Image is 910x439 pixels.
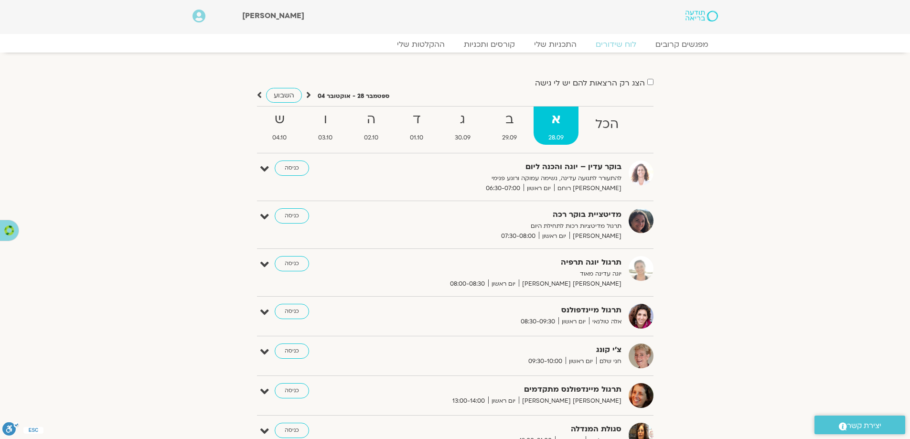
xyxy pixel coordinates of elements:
span: 08:30-09:30 [517,317,558,327]
nav: Menu [193,40,718,49]
span: חני שלם [596,356,621,366]
span: 13:00-14:00 [449,396,488,406]
strong: ב [487,109,532,130]
span: 07:30-08:00 [498,231,539,241]
span: אלה טולנאי [589,317,621,327]
span: 09:30-10:00 [525,356,566,366]
a: ה02.10 [349,107,393,145]
label: הצג רק הרצאות להם יש לי גישה [535,79,645,87]
p: להתעורר לתנועה עדינה, נשימה עמוקה ורוגע פנימי [387,173,621,183]
span: 08:00-08:30 [447,279,488,289]
span: 02.10 [349,133,393,143]
a: כניסה [275,383,309,398]
a: ד01.10 [395,107,438,145]
a: א28.09 [534,107,578,145]
span: יום ראשון [558,317,589,327]
strong: ד [395,109,438,130]
span: 30.09 [440,133,485,143]
strong: בוקר עדין – יוגה והכנה ליום [387,161,621,173]
span: 03.10 [303,133,347,143]
span: יצירת קשר [847,419,881,432]
a: ו03.10 [303,107,347,145]
span: [PERSON_NAME] [PERSON_NAME] [519,279,621,289]
a: כניסה [275,343,309,359]
span: יום ראשון [488,279,519,289]
a: יצירת קשר [814,416,905,434]
span: יום ראשון [488,396,519,406]
a: ההקלטות שלי [387,40,454,49]
span: יום ראשון [524,183,554,193]
a: מפגשים קרובים [646,40,718,49]
a: הכל [580,107,633,145]
a: כניסה [275,423,309,438]
strong: א [534,109,578,130]
a: לוח שידורים [586,40,646,49]
span: 28.09 [534,133,578,143]
a: ב29.09 [487,107,532,145]
a: התכניות שלי [525,40,586,49]
a: קורסים ותכניות [454,40,525,49]
a: כניסה [275,304,309,319]
a: ש04.10 [258,107,302,145]
strong: תרגול יוגה תרפיה [387,256,621,269]
span: 01.10 [395,133,438,143]
span: 06:30-07:00 [482,183,524,193]
span: [PERSON_NAME] [242,11,304,21]
span: 29.09 [487,133,532,143]
span: [PERSON_NAME] רוחם [554,183,621,193]
p: תרגול מדיטציות רכות לתחילת היום [387,221,621,231]
strong: ה [349,109,393,130]
span: [PERSON_NAME] [569,231,621,241]
span: [PERSON_NAME] [PERSON_NAME] [519,396,621,406]
strong: ו [303,109,347,130]
a: ג30.09 [440,107,485,145]
a: כניסה [275,161,309,176]
strong: צ'י קונג [387,343,621,356]
strong: תרגול מיינדפולנס [387,304,621,317]
strong: סגולת המנדלה [387,423,621,436]
span: יום ראשון [566,356,596,366]
a: כניסה [275,256,309,271]
span: יום ראשון [539,231,569,241]
p: יוגה עדינה מאוד [387,269,621,279]
strong: ג [440,109,485,130]
span: 04.10 [258,133,302,143]
strong: תרגול מיינדפולנס מתקדמים [387,383,621,396]
span: השבוע [274,91,294,100]
a: כניסה [275,208,309,224]
strong: הכל [580,114,633,135]
p: ספטמבר 28 - אוקטובר 04 [318,91,389,101]
strong: ש [258,109,302,130]
a: השבוע [266,88,302,103]
strong: מדיטציית בוקר רכה [387,208,621,221]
